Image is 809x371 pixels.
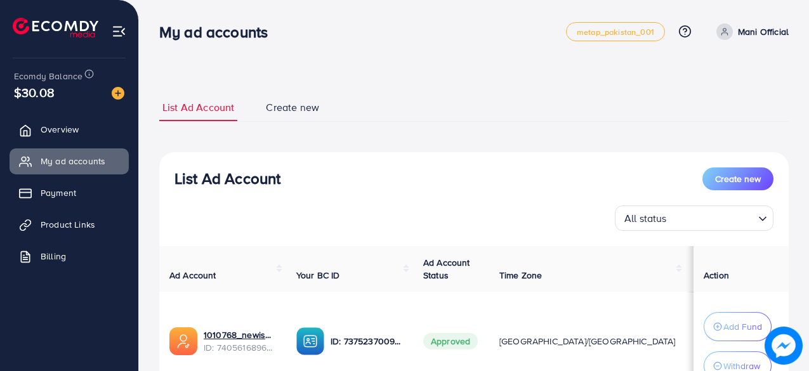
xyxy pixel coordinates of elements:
[566,22,665,41] a: metap_pakistan_001
[14,70,82,82] span: Ecomdy Balance
[10,212,129,237] a: Product Links
[423,333,478,349] span: Approved
[711,23,789,40] a: Mani Official
[41,123,79,136] span: Overview
[738,24,789,39] p: Mani Official
[723,319,762,334] p: Add Fund
[204,341,276,354] span: ID: 7405616896047104017
[499,269,542,282] span: Time Zone
[765,327,803,365] img: image
[702,167,773,190] button: Create new
[622,209,669,228] span: All status
[704,269,729,282] span: Action
[204,329,276,341] a: 1010768_newishrat011_1724254562912
[423,256,470,282] span: Ad Account Status
[715,172,761,185] span: Create new
[174,169,280,188] h3: List Ad Account
[10,148,129,174] a: My ad accounts
[704,312,772,341] button: Add Fund
[10,180,129,205] a: Payment
[169,269,216,282] span: Ad Account
[266,100,319,115] span: Create new
[10,117,129,142] a: Overview
[41,186,76,199] span: Payment
[577,28,654,36] span: metap_pakistan_001
[204,329,276,355] div: <span class='underline'>1010768_newishrat011_1724254562912</span></br>7405616896047104017
[162,100,234,115] span: List Ad Account
[41,218,95,231] span: Product Links
[671,207,753,228] input: Search for option
[112,87,124,100] img: image
[41,250,66,263] span: Billing
[41,155,105,167] span: My ad accounts
[296,269,340,282] span: Your BC ID
[499,335,676,348] span: [GEOGRAPHIC_DATA]/[GEOGRAPHIC_DATA]
[13,18,98,37] img: logo
[112,24,126,39] img: menu
[331,334,403,349] p: ID: 7375237009410899984
[169,327,197,355] img: ic-ads-acc.e4c84228.svg
[10,244,129,269] a: Billing
[159,23,278,41] h3: My ad accounts
[14,83,55,101] span: $30.08
[615,205,773,231] div: Search for option
[296,327,324,355] img: ic-ba-acc.ded83a64.svg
